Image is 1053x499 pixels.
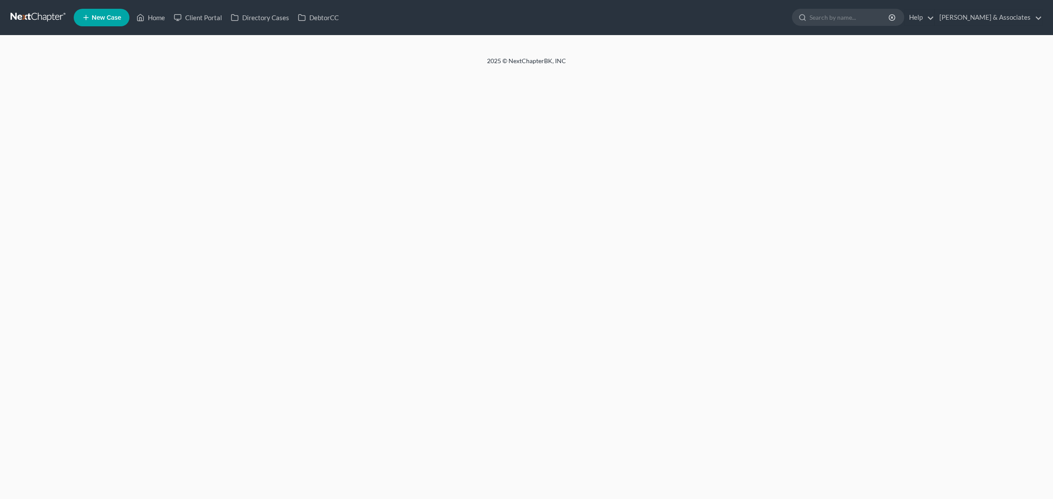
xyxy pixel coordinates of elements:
a: Home [132,10,169,25]
a: Directory Cases [226,10,294,25]
a: DebtorCC [294,10,343,25]
a: Client Portal [169,10,226,25]
a: [PERSON_NAME] & Associates [935,10,1042,25]
a: Help [905,10,934,25]
input: Search by name... [809,9,890,25]
div: 2025 © NextChapterBK, INC [276,57,777,72]
span: New Case [92,14,121,21]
